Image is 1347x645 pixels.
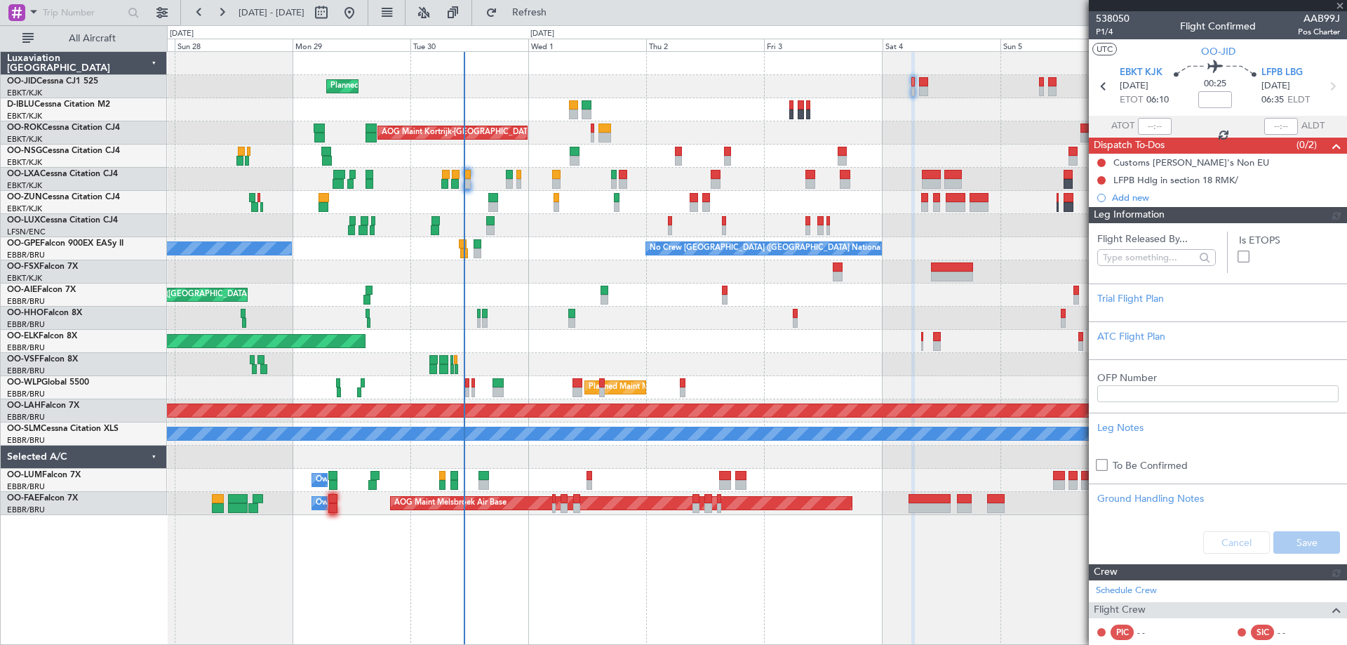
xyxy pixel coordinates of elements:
[7,157,42,168] a: EBKT/KJK
[7,481,45,492] a: EBBR/BRU
[1201,44,1235,59] span: OO-JID
[650,238,885,259] div: No Crew [GEOGRAPHIC_DATA] ([GEOGRAPHIC_DATA] National)
[7,425,119,433] a: OO-SLMCessna Citation XLS
[1120,66,1162,80] span: EBKT KJK
[1298,26,1340,38] span: Pos Charter
[7,286,76,294] a: OO-AIEFalcon 7X
[7,378,41,387] span: OO-WLP
[1112,192,1340,204] div: Add new
[530,28,554,40] div: [DATE]
[1204,77,1226,91] span: 00:25
[175,39,293,51] div: Sun 28
[7,262,78,271] a: OO-FSXFalcon 7X
[7,319,45,330] a: EBBR/BRU
[7,239,40,248] span: OO-GPE
[528,39,646,51] div: Wed 1
[7,111,42,121] a: EBKT/KJK
[1092,43,1117,55] button: UTC
[589,377,690,398] div: Planned Maint Milan (Linate)
[883,39,1000,51] div: Sat 4
[7,124,42,132] span: OO-ROK
[7,343,45,353] a: EBBR/BRU
[1000,39,1118,51] div: Sun 5
[1301,119,1325,133] span: ALDT
[170,28,194,40] div: [DATE]
[7,286,37,294] span: OO-AIE
[1261,79,1290,93] span: [DATE]
[330,76,494,97] div: Planned Maint Kortrijk-[GEOGRAPHIC_DATA]
[7,332,39,340] span: OO-ELK
[394,493,507,514] div: AOG Maint Melsbroek Air Base
[36,34,148,44] span: All Aircraft
[7,180,42,191] a: EBKT/KJK
[500,8,559,18] span: Refresh
[7,193,42,201] span: OO-ZUN
[7,471,81,479] a: OO-LUMFalcon 7X
[7,88,42,98] a: EBKT/KJK
[7,77,36,86] span: OO-JID
[7,100,110,109] a: D-IBLUCessna Citation M2
[7,494,78,503] a: OO-FAEFalcon 7X
[1096,11,1130,26] span: 538050
[7,204,42,214] a: EBKT/KJK
[7,227,46,237] a: LFSN/ENC
[1120,79,1148,93] span: [DATE]
[7,494,39,503] span: OO-FAE
[7,309,43,317] span: OO-HHO
[479,1,563,24] button: Refresh
[1094,138,1165,154] span: Dispatch To-Dos
[1146,93,1169,107] span: 06:10
[7,401,79,410] a: OO-LAHFalcon 7X
[7,309,82,317] a: OO-HHOFalcon 8X
[7,401,41,410] span: OO-LAH
[7,100,34,109] span: D-IBLU
[7,170,118,178] a: OO-LXACessna Citation CJ4
[7,216,118,225] a: OO-LUXCessna Citation CJ4
[7,216,40,225] span: OO-LUX
[1180,19,1256,34] div: Flight Confirmed
[239,6,304,19] span: [DATE] - [DATE]
[7,435,45,446] a: EBBR/BRU
[7,412,45,423] a: EBBR/BRU
[316,470,411,491] div: Owner Melsbroek Air Base
[7,250,45,260] a: EBBR/BRU
[7,389,45,399] a: EBBR/BRU
[1111,119,1134,133] span: ATOT
[1113,157,1269,168] div: Customs [PERSON_NAME]'s Non EU
[7,193,120,201] a: OO-ZUNCessna Citation CJ4
[7,332,77,340] a: OO-ELKFalcon 8X
[7,505,45,515] a: EBBR/BRU
[764,39,882,51] div: Fri 3
[7,134,42,145] a: EBKT/KJK
[15,27,152,50] button: All Aircraft
[316,493,411,514] div: Owner Melsbroek Air Base
[1113,174,1238,186] div: LFPB Hdlg in section 18 RMK/
[7,124,120,132] a: OO-ROKCessna Citation CJ4
[1120,93,1143,107] span: ETOT
[7,378,89,387] a: OO-WLPGlobal 5500
[7,77,98,86] a: OO-JIDCessna CJ1 525
[646,39,764,51] div: Thu 2
[7,355,78,364] a: OO-VSFFalcon 8X
[1287,93,1310,107] span: ELDT
[7,366,45,376] a: EBBR/BRU
[7,170,40,178] span: OO-LXA
[293,39,410,51] div: Mon 29
[7,273,42,284] a: EBKT/KJK
[1096,26,1130,38] span: P1/4
[7,147,120,155] a: OO-NSGCessna Citation CJ4
[7,296,45,307] a: EBBR/BRU
[1298,11,1340,26] span: AAB99J
[7,239,123,248] a: OO-GPEFalcon 900EX EASy II
[43,2,123,23] input: Trip Number
[382,122,535,143] div: AOG Maint Kortrijk-[GEOGRAPHIC_DATA]
[7,262,39,271] span: OO-FSX
[7,425,41,433] span: OO-SLM
[7,471,42,479] span: OO-LUM
[7,147,42,155] span: OO-NSG
[1261,66,1303,80] span: LFPB LBG
[1261,93,1284,107] span: 06:35
[7,355,39,364] span: OO-VSF
[1296,138,1317,152] span: (0/2)
[410,39,528,51] div: Tue 30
